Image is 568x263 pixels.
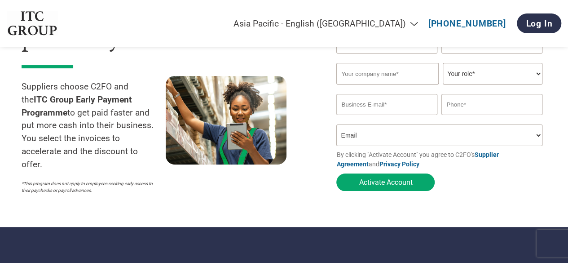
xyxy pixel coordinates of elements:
[7,11,58,36] img: ITC Group
[22,94,132,118] strong: ITC Group Early Payment Programme
[336,174,435,191] button: Activate Account
[517,13,561,33] a: Log In
[441,116,542,121] div: Inavlid Phone Number
[22,80,166,171] p: Suppliers choose C2FO and the to get paid faster and put more cash into their business. You selec...
[441,54,542,59] div: Invalid last name or last name is too long
[336,116,437,121] div: Inavlid Email Address
[336,63,438,85] input: Your company name*
[22,180,157,194] p: *This program does not apply to employees seeking early access to their paychecks or payroll adva...
[443,63,542,85] select: Title/Role
[379,160,419,168] a: Privacy Policy
[166,76,286,165] img: supply chain worker
[336,150,546,169] p: By clicking "Activate Account" you agree to C2FO's and
[336,85,542,90] div: Invalid company name or company name is too long
[336,54,437,59] div: Invalid first name or first name is too long
[428,18,506,29] a: [PHONE_NUMBER]
[336,94,437,115] input: Invalid Email format
[441,94,542,115] input: Phone*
